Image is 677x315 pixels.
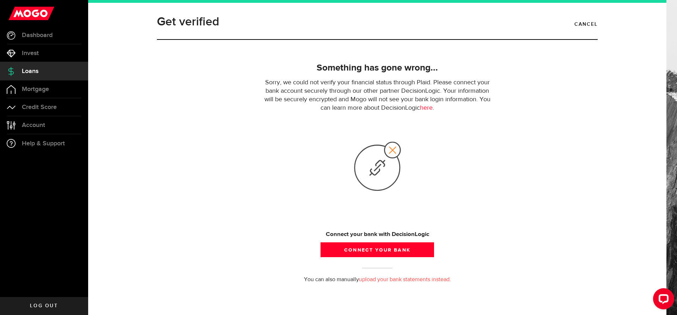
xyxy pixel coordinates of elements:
[22,122,45,128] span: Account
[152,275,603,284] p: You can also manually
[22,86,49,92] span: Mortgage
[261,78,493,112] p: Sorry, we could not verify your financial status through Plaid. Please connect your bank account ...
[420,105,433,111] a: here
[261,61,493,75] h2: Something has gone wrong...
[22,140,65,147] span: Help & Support
[321,242,434,257] button: Connect your bank
[22,50,39,56] span: Invest
[22,104,57,110] span: Credit Score
[157,13,219,31] h1: Get verified
[261,230,493,239] div: Connect your bank with DecisionLogic
[574,18,598,30] a: Cancel
[647,285,677,315] iframe: LiveChat chat widget
[22,68,38,74] span: Loans
[359,277,451,283] a: upload your bank statements instead.
[30,303,58,308] span: Log out
[22,32,53,38] span: Dashboard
